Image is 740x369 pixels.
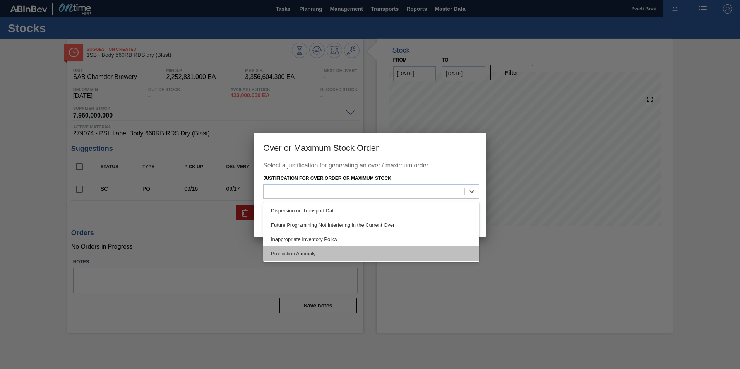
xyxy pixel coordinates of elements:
[263,218,479,232] div: Future Programming Not Interfering in the Current Over
[263,232,479,246] div: Inappropriate Inventory Policy
[263,162,477,173] div: Select a justification for generating an over / maximum order
[263,176,391,181] label: Justification for Over Order or Maximum Stock
[254,133,486,162] h3: Over or Maximum Stock Order
[263,203,479,218] div: Dispersion on Transport Date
